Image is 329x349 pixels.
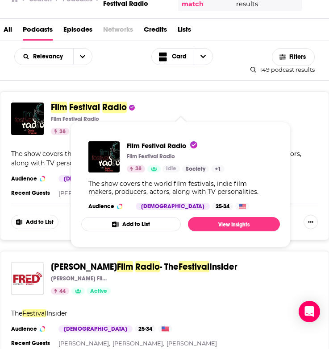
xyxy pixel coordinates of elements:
[167,340,217,347] a: [PERSON_NAME]
[51,128,69,135] a: 38
[90,287,107,296] span: Active
[135,164,142,173] span: 38
[22,309,46,317] span: Festival
[188,217,280,231] a: View Insights
[103,22,133,41] span: Networks
[178,22,191,41] a: Lists
[172,53,187,60] span: Card
[88,180,273,196] div: The show covers the world film festivals, indie film makers, producers, actors, along with TV per...
[11,175,51,182] h3: Audience
[209,261,237,272] span: Insider
[135,261,160,272] span: Radio
[136,203,210,210] div: [DEMOGRAPHIC_DATA]
[272,48,315,66] button: Filters
[51,275,111,282] p: [PERSON_NAME] Film Radio - The Festival Insider
[11,325,51,333] h3: Audience
[59,127,66,136] span: 38
[51,262,237,272] a: [PERSON_NAME]FilmRadio- TheFestivalInsider
[11,309,22,317] span: The
[51,115,99,123] p: Film Festival Radio
[160,261,179,272] span: - The
[151,48,213,65] button: Choose View
[23,22,53,41] a: Podcasts
[46,309,67,317] span: Insider
[11,215,58,229] button: Add to List
[59,287,66,296] span: 44
[58,325,133,333] div: [DEMOGRAPHIC_DATA]
[58,189,110,197] a: [PERSON_NAME],
[11,340,51,347] h3: Recent Guests
[182,165,209,172] a: Society
[102,102,127,113] span: Radio
[81,217,181,231] button: Add to List
[166,164,176,173] span: Idle
[87,287,111,295] a: Active
[51,261,117,272] span: [PERSON_NAME]
[212,203,233,210] div: 25-34
[127,141,197,150] span: Film Festival Radio
[144,22,167,41] a: Credits
[69,102,100,113] span: Festival
[51,287,69,295] a: 44
[127,153,175,160] p: Film Festival Radio
[289,54,307,60] span: Filters
[11,189,51,197] h3: Recent Guests
[11,103,44,135] img: Film Festival Radio
[51,102,67,113] span: Film
[4,22,12,41] a: All
[135,325,156,333] div: 25-34
[211,165,225,172] a: +1
[299,301,320,322] div: Open Intercom Messenger
[73,49,92,65] button: open menu
[63,22,92,41] a: Episodes
[117,261,133,272] span: Film
[11,150,95,158] span: The show covers the world
[179,261,209,272] span: Festival
[250,66,315,73] div: 149 podcast results
[112,340,164,347] a: [PERSON_NAME],
[127,165,145,172] a: 38
[88,141,120,172] img: Film Festival Radio
[162,165,180,172] a: Idle
[304,215,318,229] button: Show More Button
[88,203,129,210] h3: Audience
[33,53,66,60] span: Relevancy
[14,48,92,65] h2: Choose List sort
[58,175,133,182] div: [DEMOGRAPHIC_DATA]
[127,141,225,150] a: Film Festival Radio
[15,53,73,60] button: open menu
[11,262,44,295] img: Fred Film Radio - The Festival Insider
[51,103,127,112] a: FilmFestivalRadio
[58,340,110,347] a: [PERSON_NAME],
